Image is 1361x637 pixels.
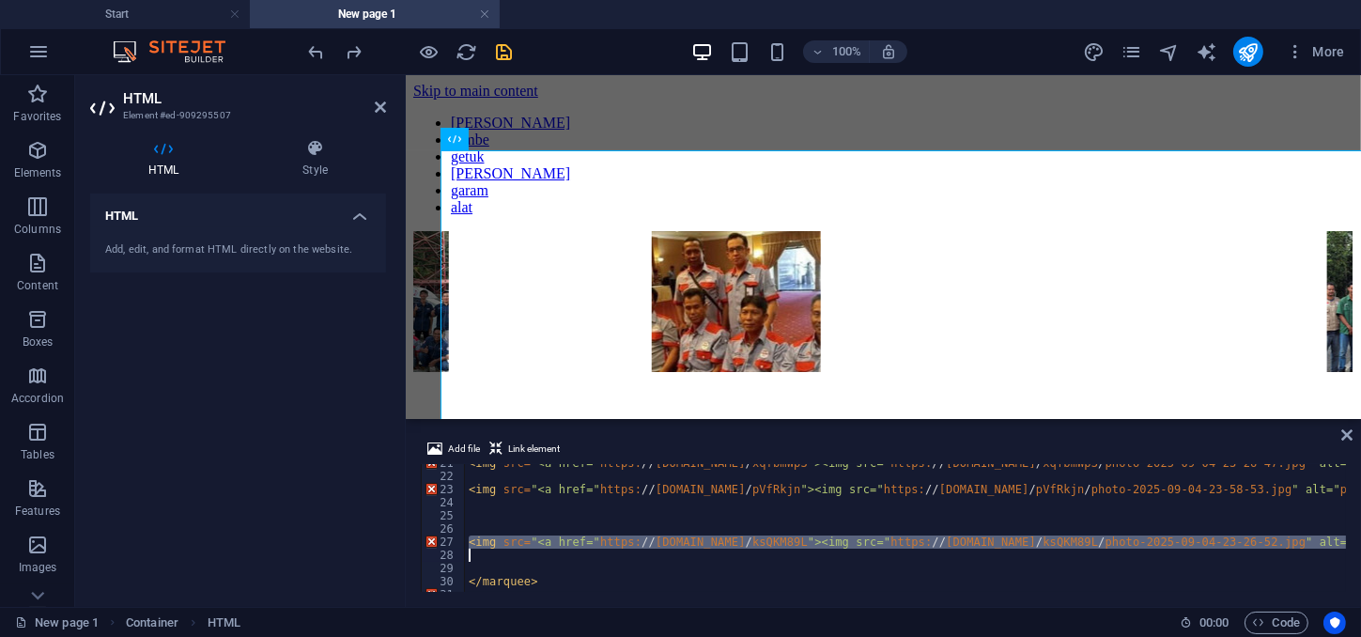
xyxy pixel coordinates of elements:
[487,438,563,460] button: Link element
[108,40,249,63] img: Editor Logo
[456,41,478,63] i: Reload page
[14,222,61,237] p: Columns
[244,139,386,179] h4: Style
[494,41,516,63] i: Save (Ctrl+S)
[803,40,870,63] button: 100%
[17,278,58,293] p: Content
[422,470,466,483] div: 22
[1083,40,1106,63] button: design
[418,40,441,63] button: Click here to leave preview mode and continue editing
[1180,612,1230,634] h6: Session time
[1245,612,1308,634] button: Code
[1278,37,1353,67] button: More
[1199,612,1229,634] span: 00 00
[508,438,560,460] span: Link element
[880,43,897,60] i: On resize automatically adjust zoom level to fit chosen device.
[448,438,480,460] span: Add file
[343,40,365,63] button: redo
[1196,40,1218,63] button: text_generator
[344,41,365,63] i: Redo: Change HTML (Ctrl+Y, ⌘+Y)
[105,242,371,258] div: Add, edit, and format HTML directly on the website.
[1237,41,1259,63] i: Publish
[422,549,466,562] div: 28
[126,612,178,634] span: Click to select. Double-click to edit
[422,562,466,575] div: 29
[23,334,54,350] p: Boxes
[422,483,466,496] div: 23
[305,40,328,63] button: undo
[90,139,244,179] h4: HTML
[123,90,386,107] h2: HTML
[1213,615,1215,629] span: :
[1233,37,1263,67] button: publish
[1323,612,1346,634] button: Usercentrics
[15,612,99,634] a: Click to cancel selection. Double-click to open Pages
[422,496,466,509] div: 24
[1286,42,1345,61] span: More
[1158,41,1180,63] i: Navigator
[306,41,328,63] i: Undo: Change HTML (Ctrl+Z)
[21,447,54,462] p: Tables
[425,438,483,460] button: Add file
[493,40,516,63] button: save
[15,504,60,519] p: Features
[14,165,62,180] p: Elements
[208,612,240,634] span: Click to select. Double-click to edit
[11,391,64,406] p: Accordion
[1196,41,1217,63] i: AI Writer
[123,107,348,124] h3: Element #ed-909295507
[1253,612,1300,634] span: Code
[456,40,478,63] button: reload
[13,109,61,124] p: Favorites
[126,612,240,634] nav: breadcrumb
[1121,40,1143,63] button: pages
[422,536,466,549] div: 27
[90,194,386,227] h4: HTML
[19,560,57,575] p: Images
[422,588,466,601] div: 31
[422,575,466,588] div: 30
[8,8,132,23] a: Skip to main content
[422,522,466,536] div: 26
[250,4,500,24] h4: New page 1
[831,40,861,63] h6: 100%
[422,509,466,522] div: 25
[1121,41,1142,63] i: Pages (Ctrl+Alt+S)
[1158,40,1181,63] button: navigator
